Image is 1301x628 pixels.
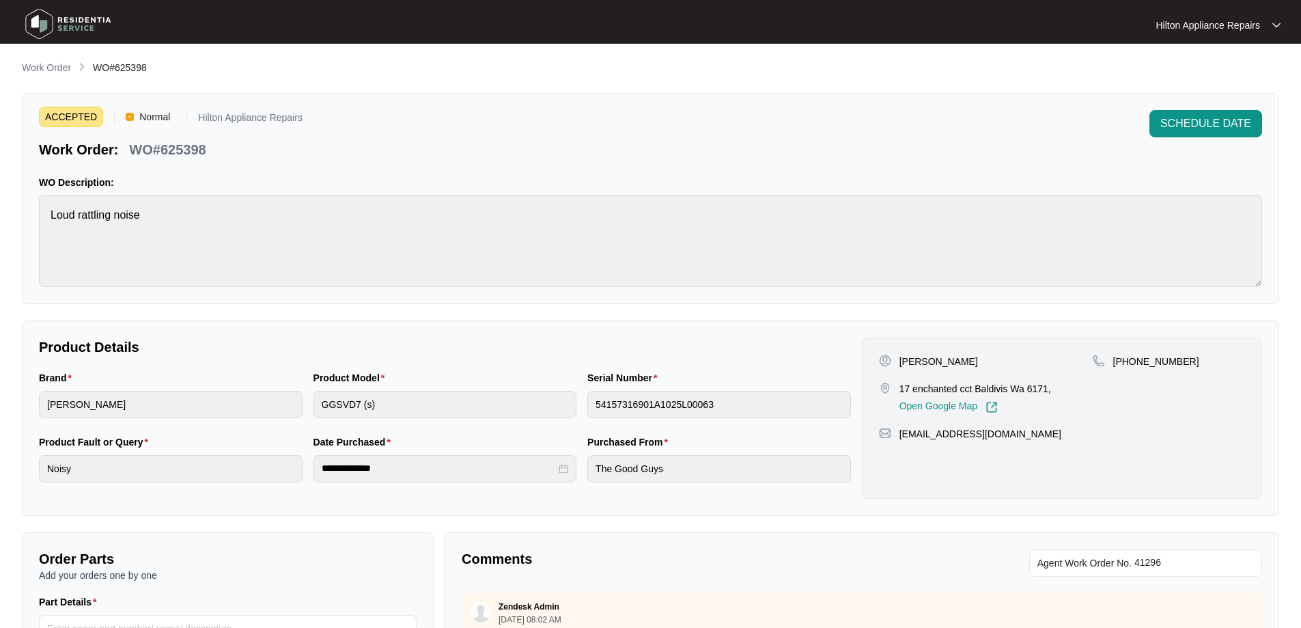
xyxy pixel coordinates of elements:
input: Add Agent Work Order No. [1134,555,1254,571]
span: Agent Work Order No. [1037,555,1132,571]
p: Hilton Appliance Repairs [198,113,303,127]
img: dropdown arrow [1272,22,1281,29]
p: Order Parts [39,549,417,569]
label: Date Purchased [313,435,396,449]
p: Work Order [22,61,71,74]
label: Purchased From [587,435,673,449]
input: Purchased From [587,455,851,482]
img: user.svg [471,602,491,623]
p: Comments [462,549,852,569]
img: Vercel Logo [126,113,134,121]
p: WO Description: [39,176,1262,189]
p: [EMAIL_ADDRESS][DOMAIN_NAME] [899,427,1061,441]
img: Link-External [985,401,998,413]
input: Product Fault or Query [39,455,303,482]
a: Work Order [19,61,74,76]
span: [PHONE_NUMBER] [1113,356,1199,367]
img: residentia service logo [20,3,116,44]
input: Brand [39,391,303,418]
img: chevron-right [76,62,87,72]
p: Zendesk Admin [499,601,559,612]
label: Product Model [313,371,391,385]
p: Hilton Appliance Repairs [1156,18,1260,32]
img: map-pin [879,427,891,439]
p: 17 enchanted cct Baldivis Wa 6171, [899,382,1051,396]
input: Date Purchased [322,461,557,476]
label: Serial Number [587,371,662,385]
input: Serial Number [587,391,851,418]
p: [PERSON_NAME] [899,355,978,368]
label: Brand [39,371,77,385]
p: [DATE] 08:02 AM [499,616,561,624]
textarea: Loud rattling noise [39,195,1262,287]
label: Part Details [39,595,102,609]
a: Open Google Map [899,401,998,413]
img: map-pin [879,382,891,394]
span: SCHEDULE DATE [1160,115,1251,132]
p: Add your orders one by one [39,569,417,582]
img: user-pin [879,355,891,367]
span: ACCEPTED [39,107,103,127]
p: WO#625398 [129,140,206,159]
span: WO#625398 [93,62,147,73]
p: Product Details [39,338,851,357]
button: SCHEDULE DATE [1149,110,1262,137]
p: Work Order: [39,140,118,159]
input: Product Model [313,391,577,418]
img: map-pin [1093,355,1105,367]
span: Normal [134,107,176,127]
label: Product Fault or Query [39,435,154,449]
